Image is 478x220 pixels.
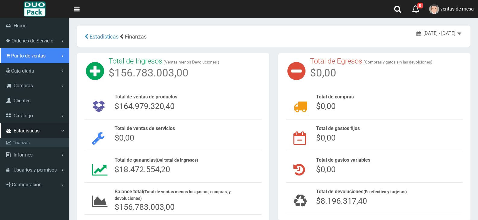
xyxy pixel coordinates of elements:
[12,182,42,187] span: Configuración
[115,189,231,201] small: (Total de ventas menos los gastos, compras, y devoluciones)
[2,138,69,147] a: Finanzas
[316,101,336,111] span: $0,00
[429,4,439,14] img: User Image
[316,94,354,100] span: Total de compras
[90,33,119,40] span: Estadisticas
[417,3,423,8] span: 0
[440,6,474,12] span: ventas de mesa
[125,33,147,40] span: Finanzas
[363,60,432,64] small: (Compras y gatos sin las devolciones)
[163,60,219,64] small: (Ventas menos Devoluciones )
[115,101,175,111] span: $164.979.320,40
[11,38,53,44] span: Ordenes de Servicio
[156,158,198,163] small: (Del total de ingresos)
[109,67,188,79] span: $156.783.003,00
[109,57,162,65] h3: Total de Ingresos
[310,67,336,79] span: $0,00
[115,133,134,143] span: $0,00
[88,33,119,40] a: Estadisticas
[316,165,336,174] span: $0,00
[11,68,34,74] span: Caja diaria
[115,125,175,131] span: Total de ventas de servicios
[316,196,367,206] span: $8.196.317,40
[14,152,33,158] span: Informes
[115,94,177,100] span: Total de ventas de productos
[14,23,26,29] span: Home
[14,83,33,88] span: Compras
[115,165,170,174] span: $18.472.554,20
[363,189,407,194] small: (En efectivo y tarjetas)
[14,98,30,104] span: Clientes
[310,57,362,65] h3: Total de Egresos
[316,125,360,131] span: Total de gastos fijos
[316,157,370,163] span: Total de gastos variables
[14,113,33,119] span: Catálogo
[115,189,231,201] span: Balance total
[24,2,45,17] img: Logo grande
[423,30,455,36] span: [DATE] - [DATE]
[14,128,40,134] span: Estadisticas
[316,133,336,143] span: $0,00
[115,202,175,212] span: $156.783.003,00
[14,167,57,173] span: Usuarios y permisos
[115,157,198,163] span: Total de ganancias
[11,53,46,59] span: Punto de ventas
[316,189,407,194] span: Total de devoluciones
